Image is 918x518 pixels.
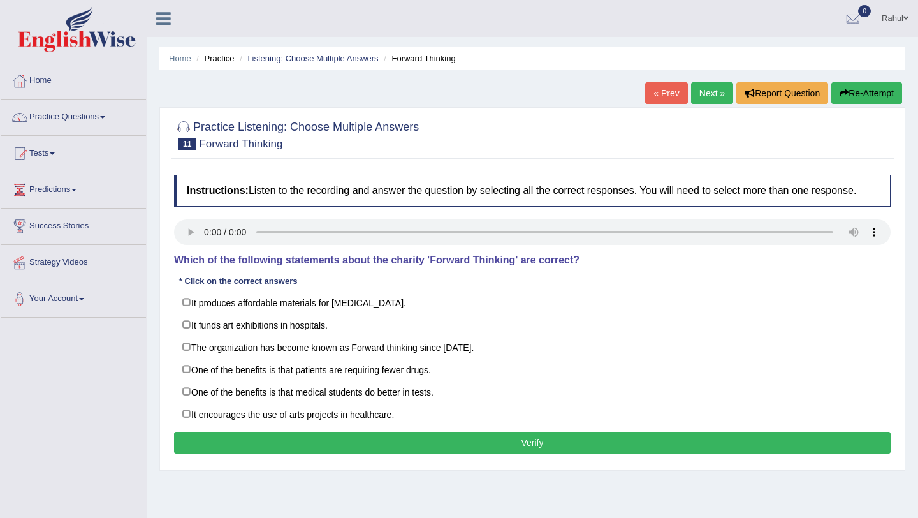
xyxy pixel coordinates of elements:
h4: Which of the following statements about the charity 'Forward Thinking' are correct? [174,255,891,266]
label: It encourages the use of arts projects in healthcare. [174,403,891,426]
a: Practice Questions [1,100,146,131]
label: The organization has become known as Forward thinking since [DATE]. [174,336,891,359]
a: Predictions [1,172,146,204]
a: Home [1,63,146,95]
label: It produces affordable materials for [MEDICAL_DATA]. [174,291,891,314]
a: Your Account [1,281,146,313]
span: 11 [178,138,196,150]
a: Tests [1,136,146,168]
h2: Practice Listening: Choose Multiple Answers [174,118,419,150]
a: Success Stories [1,209,146,241]
div: * Click on the correct answers [174,275,302,287]
button: Re-Attempt [831,82,902,104]
b: Instructions: [187,185,249,196]
label: One of the benefits is that patients are requiring fewer drugs. [174,358,891,381]
a: « Prev [645,82,687,104]
label: It funds art exhibitions in hospitals. [174,313,891,336]
label: One of the benefits is that medical students do better in tests. [174,380,891,403]
span: 0 [858,5,871,17]
a: Home [169,54,191,63]
button: Verify [174,432,891,454]
small: Forward Thinking [199,138,282,150]
a: Next » [691,82,733,104]
li: Forward Thinking [381,52,455,64]
a: Listening: Choose Multiple Answers [247,54,378,63]
li: Practice [193,52,234,64]
h4: Listen to the recording and answer the question by selecting all the correct responses. You will ... [174,175,891,207]
a: Strategy Videos [1,245,146,277]
button: Report Question [736,82,828,104]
